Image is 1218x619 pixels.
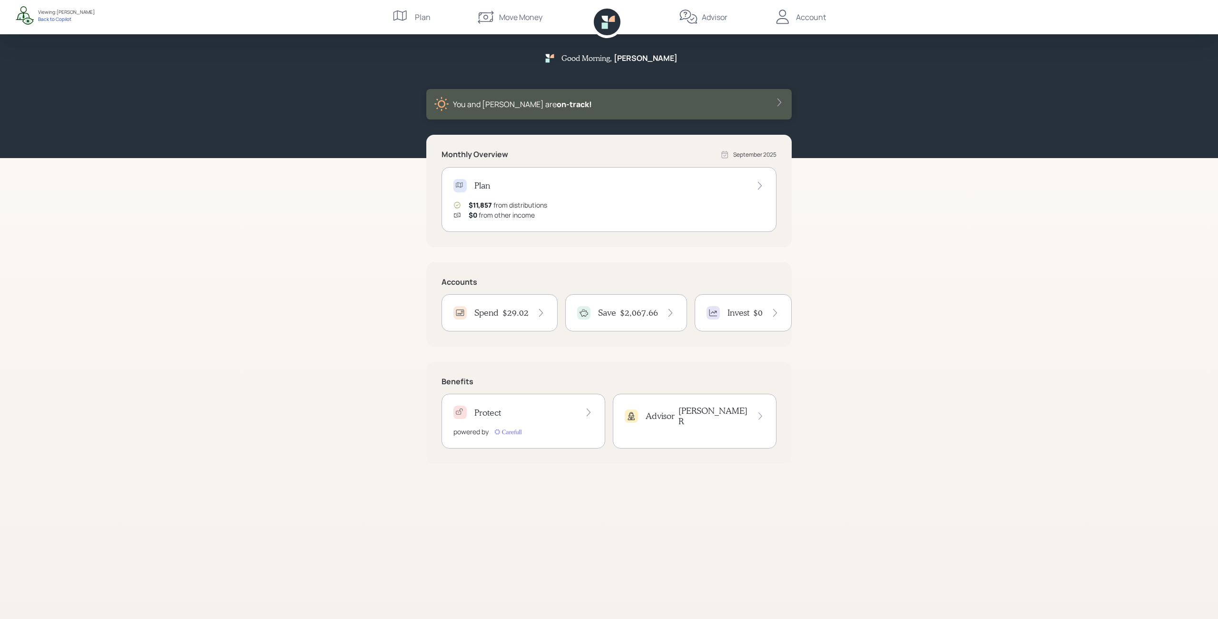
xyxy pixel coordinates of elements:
[469,210,477,220] span: $0
[557,99,592,110] span: on‑track!
[499,11,542,23] div: Move Money
[492,427,523,437] img: carefull-M2HCGCDH.digested.png
[678,406,748,426] h4: [PERSON_NAME] R
[442,278,776,287] h5: Accounts
[453,427,489,437] div: powered by
[646,411,675,421] h4: Advisor
[434,97,449,112] img: sunny-XHVQM73Q.digested.png
[561,53,612,62] h5: Good Morning ,
[614,54,678,63] h5: [PERSON_NAME]
[38,9,95,16] div: Viewing: [PERSON_NAME]
[620,308,658,318] h4: $2,067.66
[753,308,763,318] h4: $0
[727,308,749,318] h4: Invest
[733,150,776,159] div: September 2025
[469,200,547,210] div: from distributions
[474,308,499,318] h4: Spend
[598,308,616,318] h4: Save
[469,210,535,220] div: from other income
[453,99,592,110] div: You and [PERSON_NAME] are
[442,150,508,159] h5: Monthly Overview
[796,11,826,23] div: Account
[415,11,431,23] div: Plan
[702,11,727,23] div: Advisor
[502,308,529,318] h4: $29.02
[442,377,776,386] h5: Benefits
[469,200,492,210] span: $11,857
[474,408,501,418] h4: Protect
[38,16,95,22] div: Back to Copilot
[474,180,490,191] h4: Plan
